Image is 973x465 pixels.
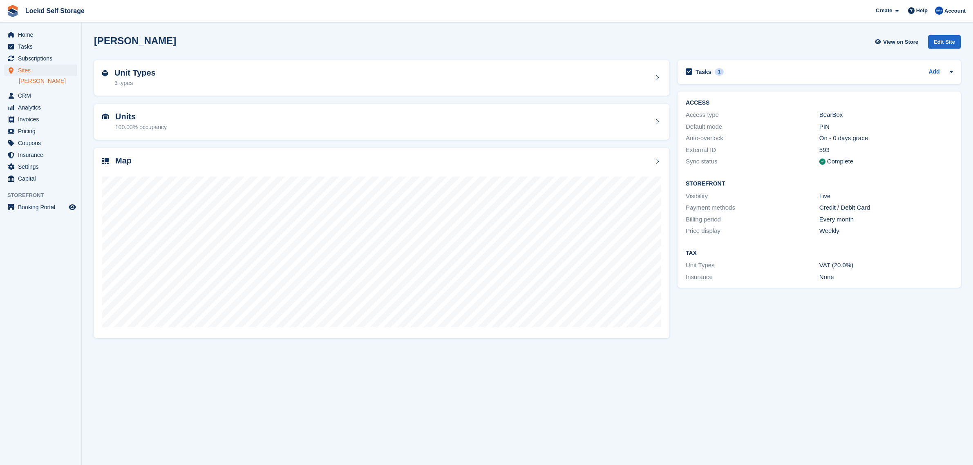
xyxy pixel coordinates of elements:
div: 1 [715,68,724,76]
div: PIN [819,122,953,132]
span: Booking Portal [18,201,67,213]
div: Billing period [686,215,819,224]
div: VAT (20.0%) [819,261,953,270]
div: On - 0 days grace [819,134,953,143]
span: Help [916,7,928,15]
a: Add [928,67,939,77]
a: Lockd Self Storage [22,4,88,18]
span: Coupons [18,137,67,149]
div: External ID [686,145,819,155]
a: menu [4,125,77,137]
div: 593 [819,145,953,155]
a: Unit Types 3 types [94,60,669,96]
h2: Storefront [686,181,953,187]
div: Payment methods [686,203,819,212]
div: BearBox [819,110,953,120]
img: Jonny Bleach [935,7,943,15]
h2: Tasks [696,68,711,76]
span: Subscriptions [18,53,67,64]
div: Access type [686,110,819,120]
img: unit-icn-7be61d7bf1b0ce9d3e12c5938cc71ed9869f7b940bace4675aadf7bd6d80202e.svg [102,114,109,119]
span: View on Store [883,38,918,46]
a: menu [4,173,77,184]
span: Pricing [18,125,67,137]
div: Price display [686,226,819,236]
a: Map [94,148,669,339]
div: Insurance [686,273,819,282]
a: Preview store [67,202,77,212]
img: unit-type-icn-2b2737a686de81e16bb02015468b77c625bbabd49415b5ef34ead5e3b44a266d.svg [102,70,108,76]
h2: Unit Types [114,68,156,78]
a: menu [4,41,77,52]
div: Credit / Debit Card [819,203,953,212]
div: 100.00% occupancy [115,123,167,132]
div: Default mode [686,122,819,132]
h2: Tax [686,250,953,257]
span: Account [944,7,966,15]
a: menu [4,149,77,161]
a: menu [4,53,77,64]
img: map-icn-33ee37083ee616e46c38cad1a60f524a97daa1e2b2c8c0bc3eb3415660979fc1.svg [102,158,109,164]
div: Live [819,192,953,201]
a: menu [4,114,77,125]
a: [PERSON_NAME] [19,77,77,85]
span: Capital [18,173,67,184]
span: Insurance [18,149,67,161]
a: menu [4,90,77,101]
h2: ACCESS [686,100,953,106]
span: Storefront [7,191,81,199]
a: Units 100.00% occupancy [94,104,669,140]
div: Unit Types [686,261,819,270]
div: Auto-overlock [686,134,819,143]
div: Edit Site [928,35,961,49]
span: Create [876,7,892,15]
a: menu [4,137,77,149]
h2: Map [115,156,132,165]
div: Every month [819,215,953,224]
a: menu [4,102,77,113]
a: menu [4,161,77,172]
span: Sites [18,65,67,76]
a: menu [4,29,77,40]
a: Edit Site [928,35,961,52]
span: Settings [18,161,67,172]
a: View on Store [874,35,922,49]
div: Complete [827,157,853,166]
div: Visibility [686,192,819,201]
span: Tasks [18,41,67,52]
h2: Units [115,112,167,121]
div: Weekly [819,226,953,236]
span: Analytics [18,102,67,113]
span: Home [18,29,67,40]
div: Sync status [686,157,819,166]
a: menu [4,65,77,76]
div: 3 types [114,79,156,87]
span: Invoices [18,114,67,125]
a: menu [4,201,77,213]
div: None [819,273,953,282]
span: CRM [18,90,67,101]
img: stora-icon-8386f47178a22dfd0bd8f6a31ec36ba5ce8667c1dd55bd0f319d3a0aa187defe.svg [7,5,19,17]
h2: [PERSON_NAME] [94,35,176,46]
